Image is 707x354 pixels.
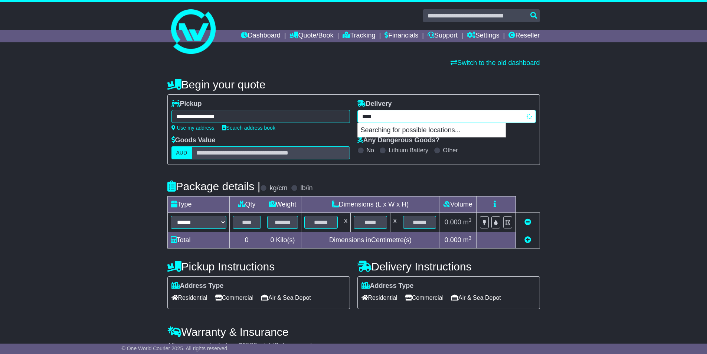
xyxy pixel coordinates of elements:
[270,236,274,244] span: 0
[343,30,375,42] a: Tracking
[357,110,536,123] typeahead: Please provide city
[524,236,531,244] a: Add new item
[367,147,374,154] label: No
[390,213,400,232] td: x
[167,342,540,350] div: All our quotes include a $ FreightSafe warranty.
[167,232,229,249] td: Total
[229,232,264,249] td: 0
[467,30,500,42] a: Settings
[171,136,216,144] label: Goods Value
[222,125,275,131] a: Search address book
[508,30,540,42] a: Reseller
[167,260,350,273] h4: Pickup Instructions
[171,282,224,290] label: Address Type
[341,213,351,232] td: x
[264,197,301,213] td: Weight
[469,217,472,223] sup: 3
[405,292,443,303] span: Commercial
[229,197,264,213] td: Qty
[261,292,311,303] span: Air & Sea Depot
[167,78,540,91] h4: Begin your quote
[171,292,207,303] span: Residential
[301,232,439,249] td: Dimensions in Centimetre(s)
[215,292,253,303] span: Commercial
[171,100,202,108] label: Pickup
[167,326,540,338] h4: Warranty & Insurance
[361,292,397,303] span: Residential
[439,197,477,213] td: Volume
[357,136,440,144] label: Any Dangerous Goods?
[524,218,531,226] a: Remove this item
[241,30,281,42] a: Dashboard
[358,123,505,137] p: Searching for possible locations...
[167,197,229,213] td: Type
[264,232,301,249] td: Kilo(s)
[443,147,458,154] label: Other
[357,100,392,108] label: Delivery
[428,30,458,42] a: Support
[463,236,472,244] span: m
[357,260,540,273] h4: Delivery Instructions
[451,292,501,303] span: Air & Sea Depot
[289,30,333,42] a: Quote/Book
[463,218,472,226] span: m
[171,146,192,159] label: AUD
[361,282,414,290] label: Address Type
[445,218,461,226] span: 0.000
[445,236,461,244] span: 0.000
[171,125,215,131] a: Use my address
[469,235,472,241] sup: 3
[300,184,312,192] label: lb/in
[451,59,540,66] a: Switch to the old dashboard
[122,345,229,351] span: © One World Courier 2025. All rights reserved.
[301,197,439,213] td: Dimensions (L x W x H)
[269,184,287,192] label: kg/cm
[384,30,418,42] a: Financials
[242,342,253,349] span: 250
[167,180,261,192] h4: Package details |
[389,147,428,154] label: Lithium Battery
